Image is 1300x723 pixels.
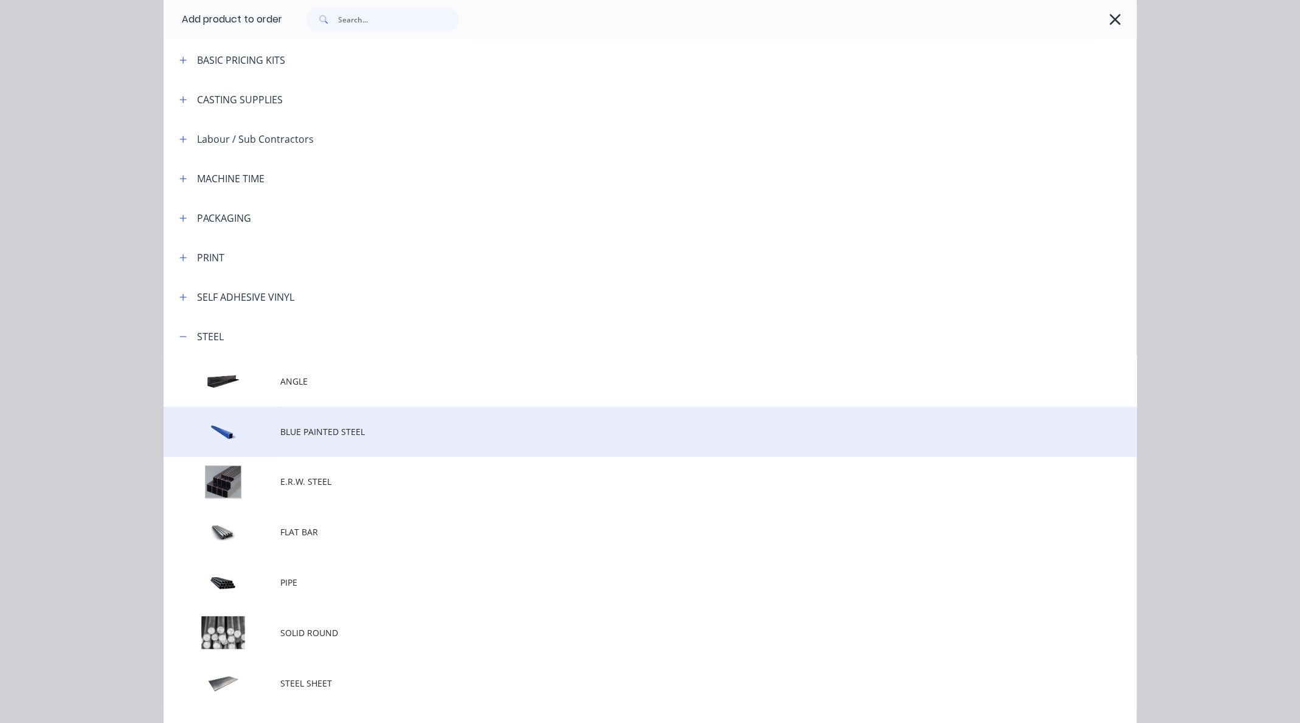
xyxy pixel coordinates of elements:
span: PIPE [280,576,965,589]
div: MACHINE TIME [197,171,264,186]
span: ANGLE [280,375,965,388]
span: SOLID ROUND [280,626,965,639]
span: FLAT BAR [280,526,965,538]
span: E.R.W. STEEL [280,475,965,488]
div: PRINT [197,250,224,265]
div: PACKAGING [197,211,251,225]
span: STEEL SHEET [280,677,965,690]
div: SELF ADHESIVE VINYL [197,290,294,304]
div: Labour / Sub Contractors [197,132,314,146]
input: Search... [338,7,458,32]
div: STEEL [197,329,224,344]
div: BASIC PRICING KITS [197,53,285,67]
span: BLUE PAINTED STEEL [280,425,965,438]
div: CASTING SUPPLIES [197,92,283,107]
